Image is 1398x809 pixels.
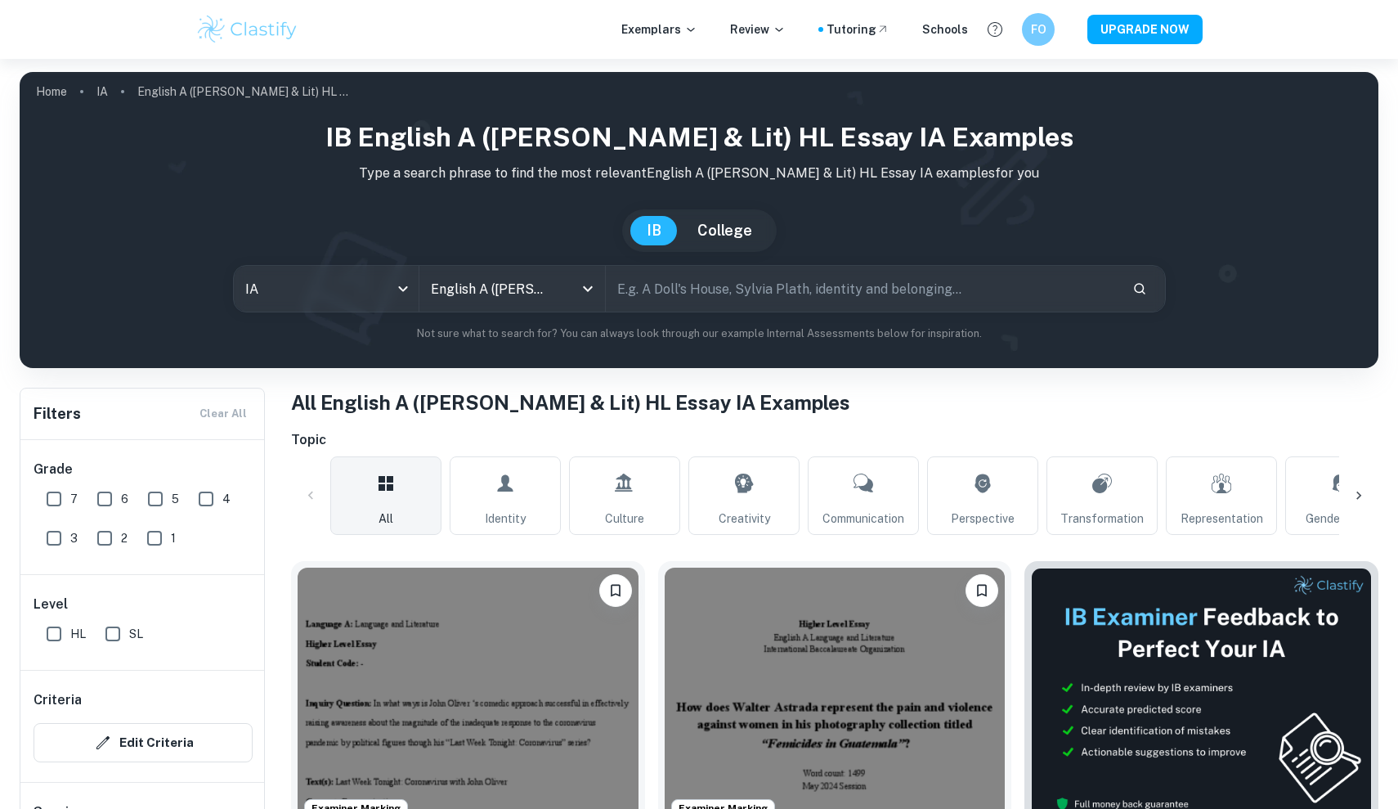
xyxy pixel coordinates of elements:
[36,80,67,103] a: Home
[981,16,1009,43] button: Help and Feedback
[70,490,78,508] span: 7
[576,277,599,300] button: Open
[121,490,128,508] span: 6
[172,490,179,508] span: 5
[1022,13,1055,46] button: FO
[827,20,889,38] a: Tutoring
[822,510,904,528] span: Communication
[1060,510,1144,528] span: Transformation
[719,510,770,528] span: Creativity
[129,625,143,643] span: SL
[605,510,644,528] span: Culture
[1029,20,1048,38] h6: FO
[922,20,968,38] a: Schools
[222,490,231,508] span: 4
[70,625,86,643] span: HL
[485,510,526,528] span: Identity
[234,266,419,312] div: IA
[20,72,1378,368] img: profile cover
[171,529,176,547] span: 1
[34,723,253,762] button: Edit Criteria
[1087,15,1203,44] button: UPGRADE NOW
[34,690,82,710] h6: Criteria
[379,510,393,528] span: All
[137,83,350,101] p: English A ([PERSON_NAME] & Lit) HL Essay
[966,574,998,607] button: Bookmark
[730,20,786,38] p: Review
[630,216,678,245] button: IB
[33,118,1365,157] h1: IB English A ([PERSON_NAME] & Lit) HL Essay IA examples
[606,266,1118,312] input: E.g. A Doll's House, Sylvia Plath, identity and belonging...
[1306,510,1377,528] span: Gender Roles
[70,529,78,547] span: 3
[34,460,253,479] h6: Grade
[621,20,697,38] p: Exemplars
[33,326,1365,342] p: Not sure what to search for? You can always look through our example Internal Assessments below f...
[599,574,632,607] button: Bookmark
[195,13,299,46] img: Clastify logo
[33,164,1365,183] p: Type a search phrase to find the most relevant English A ([PERSON_NAME] & Lit) HL Essay IA exampl...
[34,402,81,425] h6: Filters
[96,80,108,103] a: IA
[1126,275,1154,303] button: Search
[681,216,768,245] button: College
[291,430,1378,450] h6: Topic
[291,388,1378,417] h1: All English A ([PERSON_NAME] & Lit) HL Essay IA Examples
[121,529,128,547] span: 2
[951,510,1015,528] span: Perspective
[1181,510,1263,528] span: Representation
[34,595,253,614] h6: Level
